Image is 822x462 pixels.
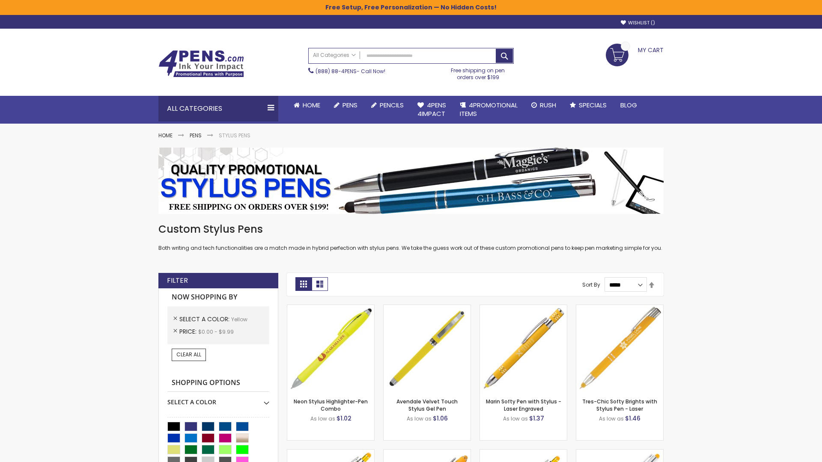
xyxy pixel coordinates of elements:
[599,415,624,422] span: As low as
[576,449,663,456] a: Tres-Chic Softy with Stylus Top Pen - ColorJet-Yellow
[303,101,320,110] span: Home
[480,449,567,456] a: Phoenix Softy Brights Gel with Stylus Pen - Laser-Yellow
[582,398,657,412] a: Tres-Chic Softy Brights with Stylus Pen - Laser
[167,276,188,285] strong: Filter
[384,305,471,312] a: Avendale Velvet Touch Stylus Gel Pen-Yellow
[460,101,518,118] span: 4PROMOTIONAL ITEMS
[179,315,231,323] span: Select A Color
[167,374,269,392] strong: Shopping Options
[158,222,664,252] div: Both writing and tech functionalities are a match made in hybrid perfection with stylus pens. We ...
[158,132,173,139] a: Home
[231,316,247,323] span: Yellow
[614,96,644,115] a: Blog
[176,351,201,358] span: Clear All
[621,20,655,26] a: Wishlist
[172,349,206,361] a: Clear All
[529,414,544,423] span: $1.37
[380,101,404,110] span: Pencils
[309,48,360,62] a: All Categories
[342,101,357,110] span: Pens
[411,96,453,124] a: 4Pens4impact
[486,398,561,412] a: Marin Softy Pen with Stylus - Laser Engraved
[480,305,567,312] a: Marin Softy Pen with Stylus - Laser Engraved-Yellow
[295,277,312,291] strong: Grid
[579,101,607,110] span: Specials
[287,305,374,392] img: Neon Stylus Highlighter-Pen Combo-Yellow
[620,101,637,110] span: Blog
[480,305,567,392] img: Marin Softy Pen with Stylus - Laser Engraved-Yellow
[576,305,663,392] img: Tres-Chic Softy Brights with Stylus Pen - Laser-Yellow
[316,68,385,75] span: - Call Now!
[384,305,471,392] img: Avendale Velvet Touch Stylus Gel Pen-Yellow
[576,305,663,312] a: Tres-Chic Softy Brights with Stylus Pen - Laser-Yellow
[287,96,327,115] a: Home
[294,398,368,412] a: Neon Stylus Highlighter-Pen Combo
[316,68,357,75] a: (888) 88-4PENS
[327,96,364,115] a: Pens
[313,52,356,59] span: All Categories
[158,96,278,121] div: All Categories
[540,101,556,110] span: Rush
[167,288,269,306] strong: Now Shopping by
[384,449,471,456] a: Ellipse Softy Brights with Stylus Pen - Laser-Yellow
[198,328,234,335] span: $0.00 - $9.99
[190,132,202,139] a: Pens
[433,414,448,423] span: $1.06
[407,415,432,422] span: As low as
[158,222,664,236] h1: Custom Stylus Pens
[158,148,664,214] img: Stylus Pens
[503,415,528,422] span: As low as
[582,281,600,288] label: Sort By
[287,449,374,456] a: Phoenix Softy Brights with Stylus Pen - Laser-Yellow
[158,50,244,77] img: 4Pens Custom Pens and Promotional Products
[442,64,514,81] div: Free shipping on pen orders over $199
[337,414,351,423] span: $1.02
[364,96,411,115] a: Pencils
[453,96,524,124] a: 4PROMOTIONALITEMS
[396,398,458,412] a: Avendale Velvet Touch Stylus Gel Pen
[167,392,269,406] div: Select A Color
[310,415,335,422] span: As low as
[625,414,640,423] span: $1.46
[179,327,198,336] span: Price
[563,96,614,115] a: Specials
[219,132,250,139] strong: Stylus Pens
[417,101,446,118] span: 4Pens 4impact
[287,305,374,312] a: Neon Stylus Highlighter-Pen Combo-Yellow
[524,96,563,115] a: Rush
